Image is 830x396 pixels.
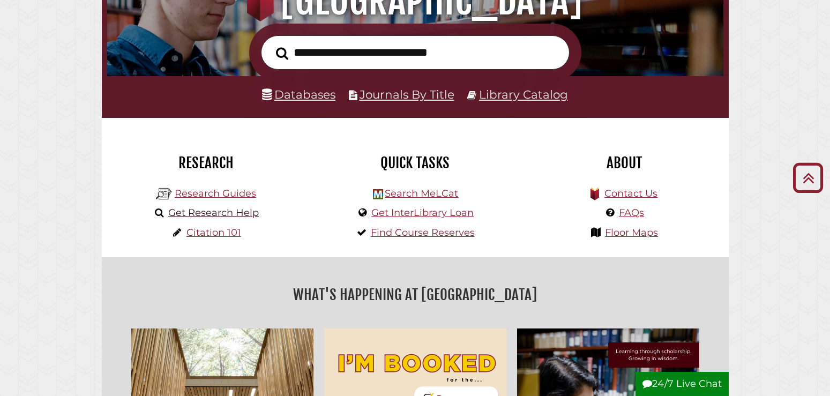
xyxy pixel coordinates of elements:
h2: Research [110,154,303,172]
a: Floor Maps [605,227,658,238]
h2: What's Happening at [GEOGRAPHIC_DATA] [110,282,721,307]
a: Get InterLibrary Loan [371,207,474,219]
h2: Quick Tasks [319,154,512,172]
a: Contact Us [604,188,657,199]
a: FAQs [619,207,644,219]
a: Find Course Reserves [371,227,475,238]
img: Hekman Library Logo [373,189,383,199]
h2: About [528,154,721,172]
button: Search [271,44,294,63]
a: Library Catalog [479,87,568,101]
a: Get Research Help [168,207,259,219]
i: Search [276,47,288,61]
a: Citation 101 [186,227,241,238]
a: Back to Top [789,169,827,186]
a: Research Guides [175,188,256,199]
a: Databases [262,87,335,101]
a: Journals By Title [360,87,454,101]
img: Hekman Library Logo [156,186,172,202]
a: Search MeLCat [385,188,458,199]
